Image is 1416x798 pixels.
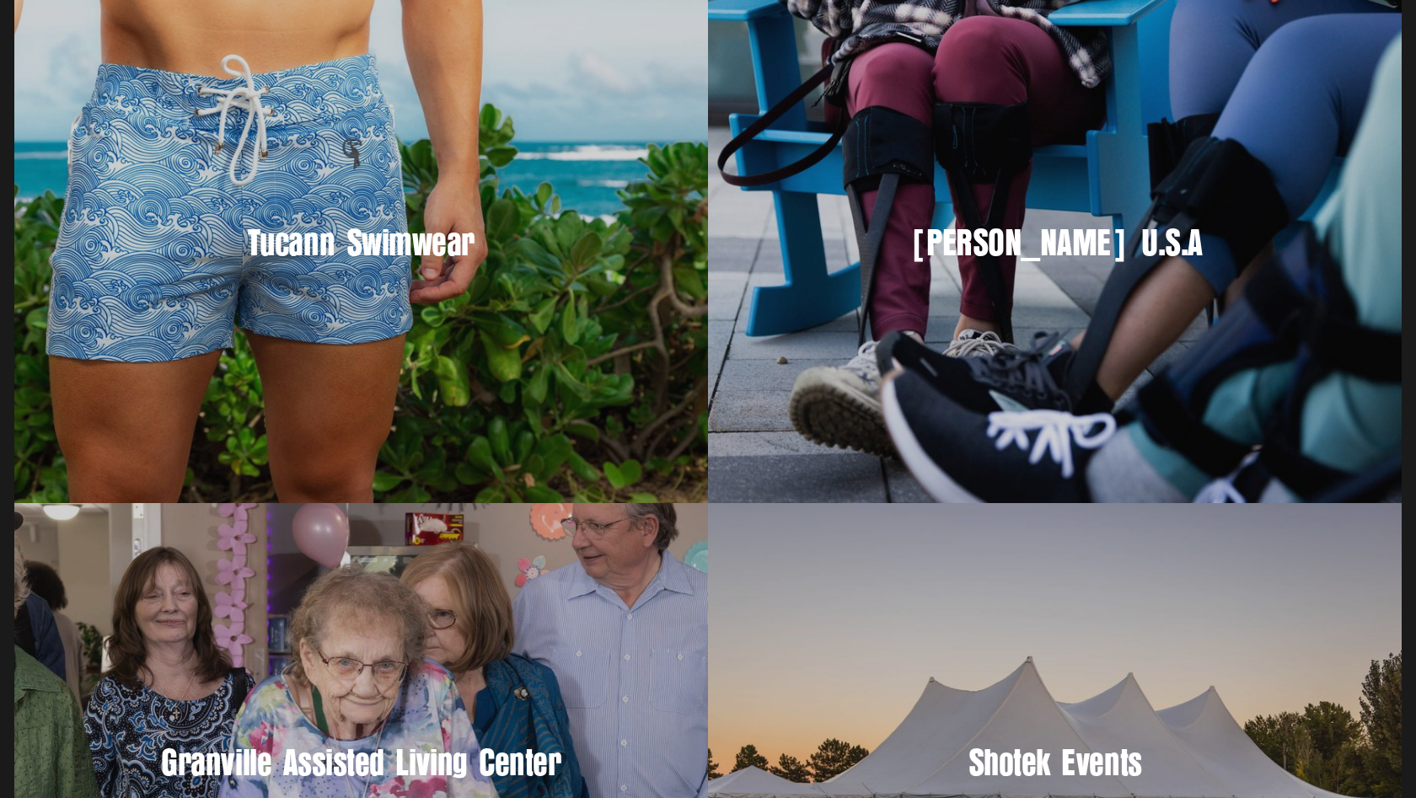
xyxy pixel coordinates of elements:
h3: Shotek Events [757,740,1354,787]
h3: Tucann Swimwear [62,220,659,267]
h3: [PERSON_NAME] U.S.A [757,220,1354,267]
h3: Granville Assisted Living Center [62,740,659,787]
